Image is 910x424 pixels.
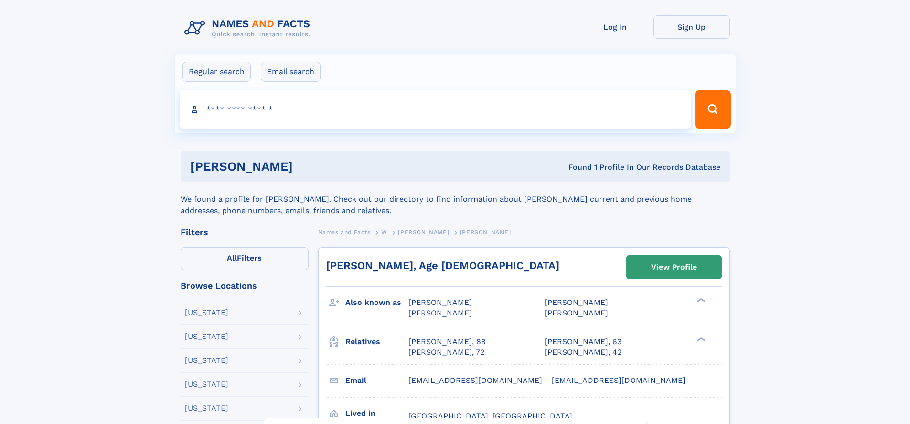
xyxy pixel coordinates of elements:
[545,298,608,307] span: [PERSON_NAME]
[318,226,371,238] a: Names and Facts
[185,381,228,388] div: [US_STATE]
[345,334,408,350] h3: Relatives
[185,309,228,316] div: [US_STATE]
[381,229,387,236] span: W
[261,62,321,82] label: Email search
[181,15,318,41] img: Logo Names and Facts
[545,308,608,317] span: [PERSON_NAME]
[695,297,706,304] div: ❯
[181,182,730,217] div: We found a profile for [PERSON_NAME]. Check out our directory to find information about [PERSON_N...
[227,253,237,262] span: All
[345,372,408,389] h3: Email
[398,229,449,236] span: [PERSON_NAME]
[181,228,309,237] div: Filters
[695,336,706,342] div: ❯
[408,308,472,317] span: [PERSON_NAME]
[182,62,251,82] label: Regular search
[545,337,621,347] a: [PERSON_NAME], 63
[408,347,484,358] a: [PERSON_NAME], 72
[190,161,431,173] h1: [PERSON_NAME]
[180,90,691,129] input: search input
[398,226,449,238] a: [PERSON_NAME]
[653,15,730,39] a: Sign Up
[552,376,685,385] span: [EMAIL_ADDRESS][DOMAIN_NAME]
[181,282,309,290] div: Browse Locations
[627,256,721,279] a: View Profile
[181,247,309,270] label: Filters
[460,229,511,236] span: [PERSON_NAME]
[185,404,228,412] div: [US_STATE]
[185,333,228,340] div: [US_STATE]
[651,256,697,278] div: View Profile
[430,162,720,173] div: Found 1 Profile In Our Records Database
[577,15,653,39] a: Log In
[326,260,559,272] a: [PERSON_NAME], Age [DEMOGRAPHIC_DATA]
[345,294,408,311] h3: Also known as
[345,405,408,422] h3: Lived in
[695,90,730,129] button: Search Button
[381,226,387,238] a: W
[408,298,472,307] span: [PERSON_NAME]
[408,412,572,421] span: [GEOGRAPHIC_DATA], [GEOGRAPHIC_DATA]
[185,357,228,364] div: [US_STATE]
[408,376,542,385] span: [EMAIL_ADDRESS][DOMAIN_NAME]
[545,347,621,358] a: [PERSON_NAME], 42
[408,337,486,347] a: [PERSON_NAME], 88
